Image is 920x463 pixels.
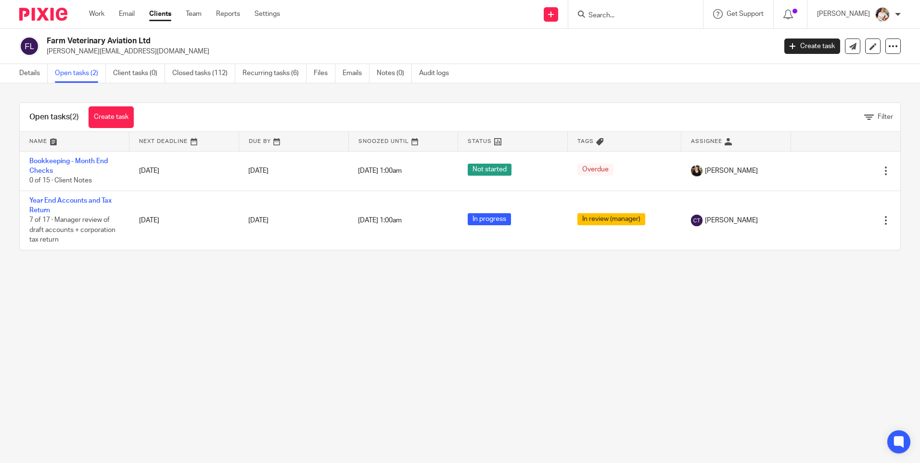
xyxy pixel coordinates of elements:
a: Client tasks (0) [113,64,165,83]
span: Status [468,139,492,144]
a: Recurring tasks (6) [243,64,307,83]
h1: Open tasks [29,112,79,122]
span: 0 of 15 · Client Notes [29,177,92,184]
span: [PERSON_NAME] [705,166,758,176]
a: Work [89,9,104,19]
span: [DATE] [248,167,268,174]
a: Closed tasks (112) [172,64,235,83]
a: Bookkeeping - Month End Checks [29,158,108,174]
span: [DATE] [248,217,268,224]
a: Reports [216,9,240,19]
span: [DATE] 1:00am [358,167,402,174]
img: Helen%20Campbell.jpeg [691,165,703,177]
p: [PERSON_NAME][EMAIL_ADDRESS][DOMAIN_NAME] [47,47,770,56]
a: Open tasks (2) [55,64,106,83]
span: [PERSON_NAME] [705,216,758,225]
a: Create task [89,106,134,128]
span: 7 of 17 · Manager review of draft accounts + corporation tax return [29,217,115,244]
h2: Farm Veterinary Aviation Ltd [47,36,625,46]
a: Details [19,64,48,83]
img: svg%3E [691,215,703,226]
span: Get Support [727,11,764,17]
a: Audit logs [419,64,456,83]
img: svg%3E [19,36,39,56]
a: Year End Accounts and Tax Return [29,197,112,214]
span: In review (manager) [577,213,645,225]
a: Clients [149,9,171,19]
a: Email [119,9,135,19]
img: Pixie [19,8,67,21]
span: (2) [70,113,79,121]
span: In progress [468,213,511,225]
a: Create task [784,39,840,54]
a: Notes (0) [377,64,412,83]
a: Settings [255,9,280,19]
p: [PERSON_NAME] [817,9,870,19]
span: Overdue [577,164,613,176]
a: Files [314,64,335,83]
a: Emails [343,64,370,83]
span: Snoozed Until [358,139,409,144]
span: Not started [468,164,511,176]
td: [DATE] [129,151,239,191]
a: Team [186,9,202,19]
img: Kayleigh%20Henson.jpeg [875,7,890,22]
span: [DATE] 1:00am [358,217,402,224]
input: Search [588,12,674,20]
span: Tags [577,139,594,144]
td: [DATE] [129,191,239,250]
span: Filter [878,114,893,120]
